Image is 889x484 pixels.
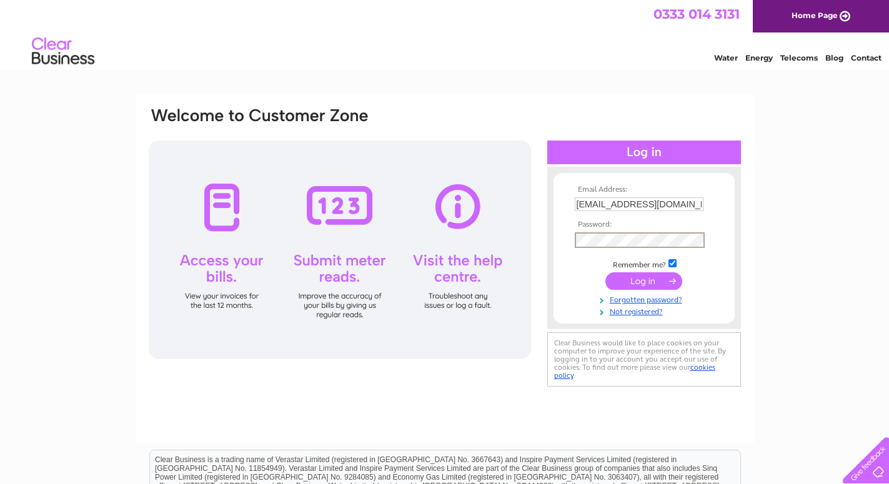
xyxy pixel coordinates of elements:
a: Water [714,53,738,62]
a: cookies policy [554,363,715,380]
a: Contact [851,53,882,62]
a: Not registered? [575,305,717,317]
th: Password: [572,220,717,229]
th: Email Address: [572,185,717,194]
a: Energy [745,53,773,62]
a: Telecoms [780,53,818,62]
div: Clear Business would like to place cookies on your computer to improve your experience of the sit... [547,332,741,387]
a: 0333 014 3131 [653,6,740,22]
a: Forgotten password? [575,293,717,305]
img: logo.png [31,32,95,71]
td: Remember me? [572,257,717,270]
div: Clear Business is a trading name of Verastar Limited (registered in [GEOGRAPHIC_DATA] No. 3667643... [150,7,740,61]
input: Submit [605,272,682,290]
a: Blog [825,53,843,62]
